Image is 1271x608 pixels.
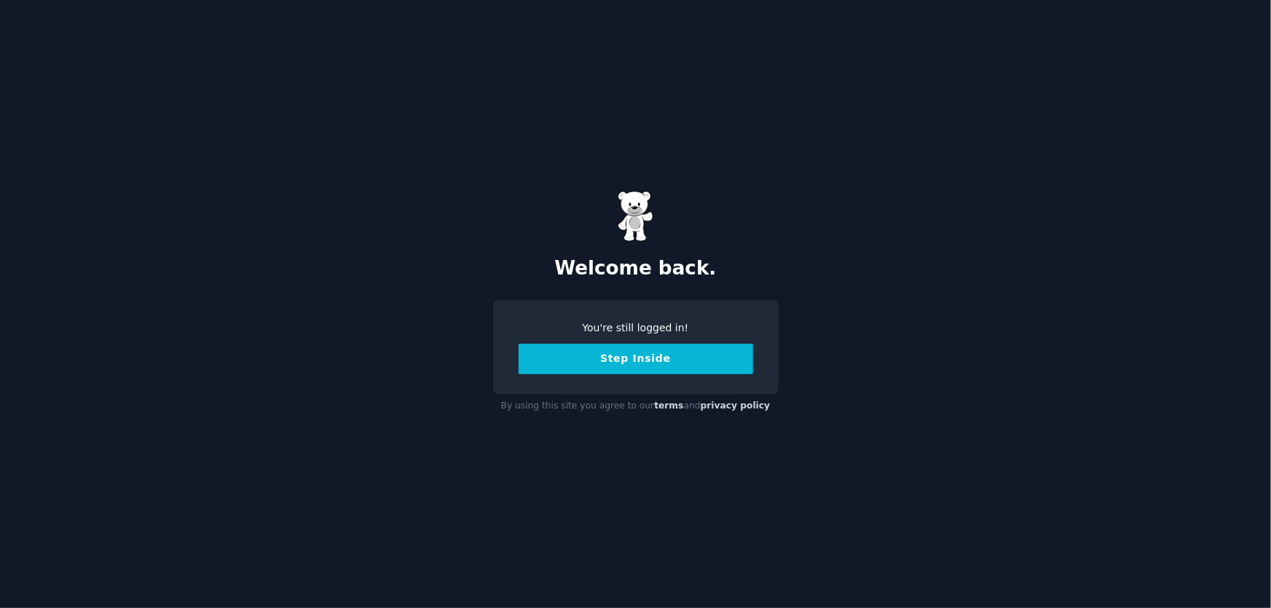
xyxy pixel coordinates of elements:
a: Step Inside [519,352,753,364]
a: terms [654,400,683,411]
button: Step Inside [519,344,753,374]
h2: Welcome back. [493,257,779,280]
img: Gummy Bear [618,191,654,242]
div: By using this site you agree to our and [493,395,779,418]
a: privacy policy [701,400,771,411]
div: You're still logged in! [519,320,753,336]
